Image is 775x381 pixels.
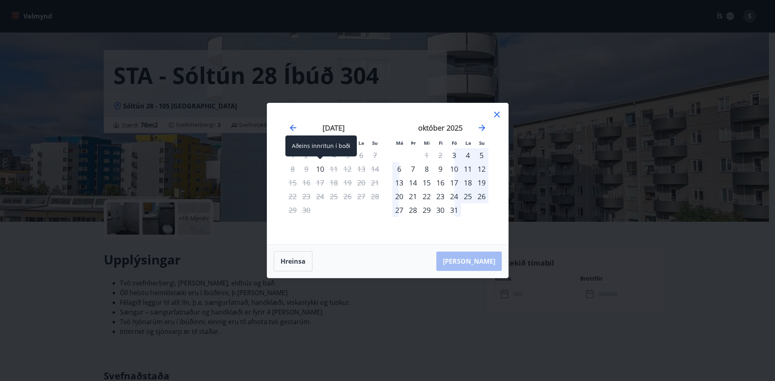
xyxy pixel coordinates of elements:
td: Not available. þriðjudagur, 9. september 2025 [300,162,313,176]
td: Not available. laugardagur, 27. september 2025 [354,189,368,203]
td: Not available. mánudagur, 29. september 2025 [286,203,300,217]
div: 4 [461,148,475,162]
button: Hreinsa [274,251,312,271]
div: 30 [434,203,447,217]
td: Not available. fimmtudagur, 18. september 2025 [327,176,341,189]
td: Choose sunnudagur, 5. október 2025 as your check-in date. It’s available. [475,148,488,162]
td: Not available. miðvikudagur, 17. september 2025 [313,176,327,189]
td: Not available. mánudagur, 22. september 2025 [286,189,300,203]
td: Choose föstudagur, 31. október 2025 as your check-in date. It’s available. [447,203,461,217]
div: 20 [392,189,406,203]
div: 25 [461,189,475,203]
div: 31 [447,203,461,217]
div: Aðeins innritun í boði [447,148,461,162]
div: Calendar [277,113,499,235]
small: Þr [411,140,416,146]
div: 8 [420,162,434,176]
small: Mi [424,140,430,146]
td: Not available. föstudagur, 12. september 2025 [341,162,354,176]
div: 14 [406,176,420,189]
td: Choose sunnudagur, 19. október 2025 as your check-in date. It’s available. [475,176,488,189]
div: 23 [434,189,447,203]
td: Not available. sunnudagur, 21. september 2025 [368,176,382,189]
small: Má [396,140,403,146]
td: Choose laugardagur, 25. október 2025 as your check-in date. It’s available. [461,189,475,203]
td: Choose þriðjudagur, 28. október 2025 as your check-in date. It’s available. [406,203,420,217]
td: Choose fimmtudagur, 9. október 2025 as your check-in date. It’s available. [434,162,447,176]
strong: október 2025 [418,123,463,133]
td: Choose miðvikudagur, 8. október 2025 as your check-in date. It’s available. [420,162,434,176]
small: La [465,140,471,146]
div: 26 [475,189,488,203]
td: Choose þriðjudagur, 14. október 2025 as your check-in date. It’s available. [406,176,420,189]
div: Aðeins innritun í boði [313,162,327,176]
td: Not available. fimmtudagur, 25. september 2025 [327,189,341,203]
td: Not available. þriðjudagur, 16. september 2025 [300,176,313,189]
td: Choose mánudagur, 13. október 2025 as your check-in date. It’s available. [392,176,406,189]
td: Choose föstudagur, 3. október 2025 as your check-in date. It’s available. [447,148,461,162]
div: 17 [447,176,461,189]
td: Choose mánudagur, 27. október 2025 as your check-in date. It’s available. [392,203,406,217]
div: 29 [420,203,434,217]
td: Choose laugardagur, 4. október 2025 as your check-in date. It’s available. [461,148,475,162]
td: Choose fimmtudagur, 23. október 2025 as your check-in date. It’s available. [434,189,447,203]
div: 11 [461,162,475,176]
td: Choose laugardagur, 18. október 2025 as your check-in date. It’s available. [461,176,475,189]
td: Choose sunnudagur, 26. október 2025 as your check-in date. It’s available. [475,189,488,203]
td: Choose sunnudagur, 12. október 2025 as your check-in date. It’s available. [475,162,488,176]
td: Choose mánudagur, 6. október 2025 as your check-in date. It’s available. [392,162,406,176]
td: Choose mánudagur, 20. október 2025 as your check-in date. It’s available. [392,189,406,203]
div: 13 [392,176,406,189]
td: Not available. sunnudagur, 14. september 2025 [368,162,382,176]
td: Not available. mánudagur, 15. september 2025 [286,176,300,189]
div: Aðeins útritun í boði [327,162,341,176]
div: 7 [406,162,420,176]
div: 28 [406,203,420,217]
div: 16 [434,176,447,189]
td: Not available. laugardagur, 20. september 2025 [354,176,368,189]
td: Not available. miðvikudagur, 24. september 2025 [313,189,327,203]
td: Not available. þriðjudagur, 30. september 2025 [300,203,313,217]
td: Not available. fimmtudagur, 2. október 2025 [434,148,447,162]
small: Su [372,140,378,146]
td: Choose föstudagur, 24. október 2025 as your check-in date. It’s available. [447,189,461,203]
td: Not available. mánudagur, 8. september 2025 [286,162,300,176]
small: La [358,140,364,146]
td: Not available. þriðjudagur, 23. september 2025 [300,189,313,203]
div: 21 [406,189,420,203]
td: Choose miðvikudagur, 22. október 2025 as your check-in date. It’s available. [420,189,434,203]
div: 24 [447,189,461,203]
td: Choose miðvikudagur, 15. október 2025 as your check-in date. It’s available. [420,176,434,189]
td: Not available. miðvikudagur, 1. október 2025 [420,148,434,162]
td: Not available. laugardagur, 13. september 2025 [354,162,368,176]
div: 18 [461,176,475,189]
td: Not available. laugardagur, 6. september 2025 [354,148,368,162]
td: Choose fimmtudagur, 16. október 2025 as your check-in date. It’s available. [434,176,447,189]
div: 6 [392,162,406,176]
td: Choose þriðjudagur, 7. október 2025 as your check-in date. It’s available. [406,162,420,176]
small: Fö [452,140,457,146]
div: Move forward to switch to the next month. [477,123,487,133]
div: 5 [475,148,488,162]
small: Su [479,140,485,146]
td: Choose þriðjudagur, 21. október 2025 as your check-in date. It’s available. [406,189,420,203]
td: Choose föstudagur, 17. október 2025 as your check-in date. It’s available. [447,176,461,189]
td: Choose miðvikudagur, 10. september 2025 as your check-in date. It’s available. [313,162,327,176]
strong: [DATE] [323,123,345,133]
td: Choose fimmtudagur, 30. október 2025 as your check-in date. It’s available. [434,203,447,217]
td: Choose föstudagur, 10. október 2025 as your check-in date. It’s available. [447,162,461,176]
div: Aðeins innritun í boði [285,135,357,156]
td: Choose miðvikudagur, 29. október 2025 as your check-in date. It’s available. [420,203,434,217]
div: Move backward to switch to the previous month. [288,123,298,133]
td: Not available. fimmtudagur, 11. september 2025 [327,162,341,176]
div: 10 [447,162,461,176]
td: Not available. föstudagur, 26. september 2025 [341,189,354,203]
div: 22 [420,189,434,203]
td: Choose laugardagur, 11. október 2025 as your check-in date. It’s available. [461,162,475,176]
div: 27 [392,203,406,217]
td: Not available. sunnudagur, 7. september 2025 [368,148,382,162]
small: Fi [439,140,443,146]
td: Not available. föstudagur, 19. september 2025 [341,176,354,189]
div: 12 [475,162,488,176]
div: 9 [434,162,447,176]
